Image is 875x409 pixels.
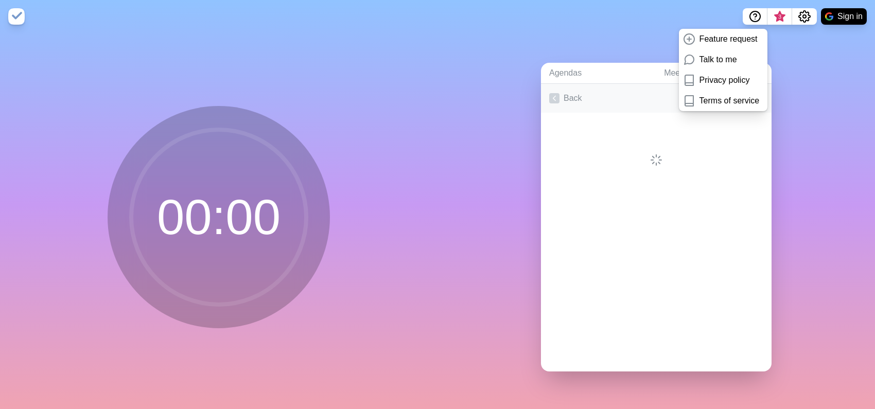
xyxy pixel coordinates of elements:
[656,63,772,84] a: Meetings
[767,8,792,25] button: What’s new
[8,8,25,25] img: timeblocks logo
[821,8,867,25] button: Sign in
[541,63,656,84] a: Agendas
[699,33,758,45] p: Feature request
[699,54,737,66] p: Talk to me
[679,91,767,111] a: Terms of service
[825,12,833,21] img: google logo
[699,74,750,86] p: Privacy policy
[792,8,817,25] button: Settings
[679,29,767,49] a: Feature request
[699,95,759,107] p: Terms of service
[743,8,767,25] button: Help
[541,84,772,113] a: Back
[776,13,784,21] span: 3
[679,70,767,91] a: Privacy policy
